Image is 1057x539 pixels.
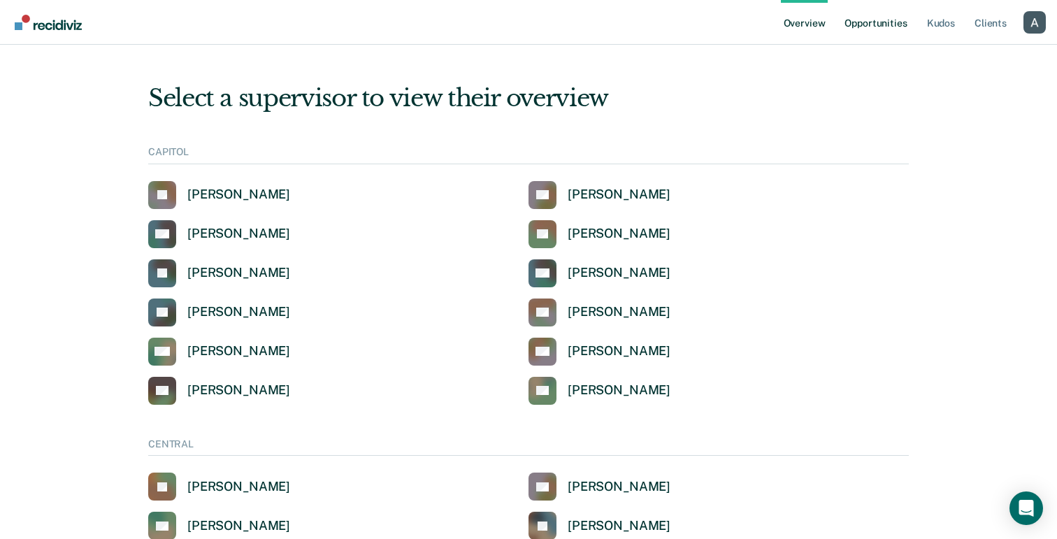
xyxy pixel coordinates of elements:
[187,343,290,359] div: [PERSON_NAME]
[1009,491,1043,525] div: Open Intercom Messenger
[187,304,290,320] div: [PERSON_NAME]
[148,299,290,326] a: [PERSON_NAME]
[148,259,290,287] a: [PERSON_NAME]
[148,84,909,113] div: Select a supervisor to view their overview
[187,187,290,203] div: [PERSON_NAME]
[528,299,670,326] a: [PERSON_NAME]
[15,15,82,30] img: Recidiviz
[568,479,670,495] div: [PERSON_NAME]
[568,226,670,242] div: [PERSON_NAME]
[568,265,670,281] div: [PERSON_NAME]
[148,473,290,501] a: [PERSON_NAME]
[1023,11,1046,34] button: Profile dropdown button
[528,377,670,405] a: [PERSON_NAME]
[148,438,909,457] div: CENTRAL
[187,226,290,242] div: [PERSON_NAME]
[528,338,670,366] a: [PERSON_NAME]
[568,304,670,320] div: [PERSON_NAME]
[528,220,670,248] a: [PERSON_NAME]
[568,187,670,203] div: [PERSON_NAME]
[148,338,290,366] a: [PERSON_NAME]
[568,382,670,398] div: [PERSON_NAME]
[528,473,670,501] a: [PERSON_NAME]
[187,382,290,398] div: [PERSON_NAME]
[148,220,290,248] a: [PERSON_NAME]
[568,518,670,534] div: [PERSON_NAME]
[187,265,290,281] div: [PERSON_NAME]
[528,181,670,209] a: [PERSON_NAME]
[568,343,670,359] div: [PERSON_NAME]
[148,377,290,405] a: [PERSON_NAME]
[528,259,670,287] a: [PERSON_NAME]
[187,518,290,534] div: [PERSON_NAME]
[148,146,909,164] div: CAPITOL
[148,181,290,209] a: [PERSON_NAME]
[187,479,290,495] div: [PERSON_NAME]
